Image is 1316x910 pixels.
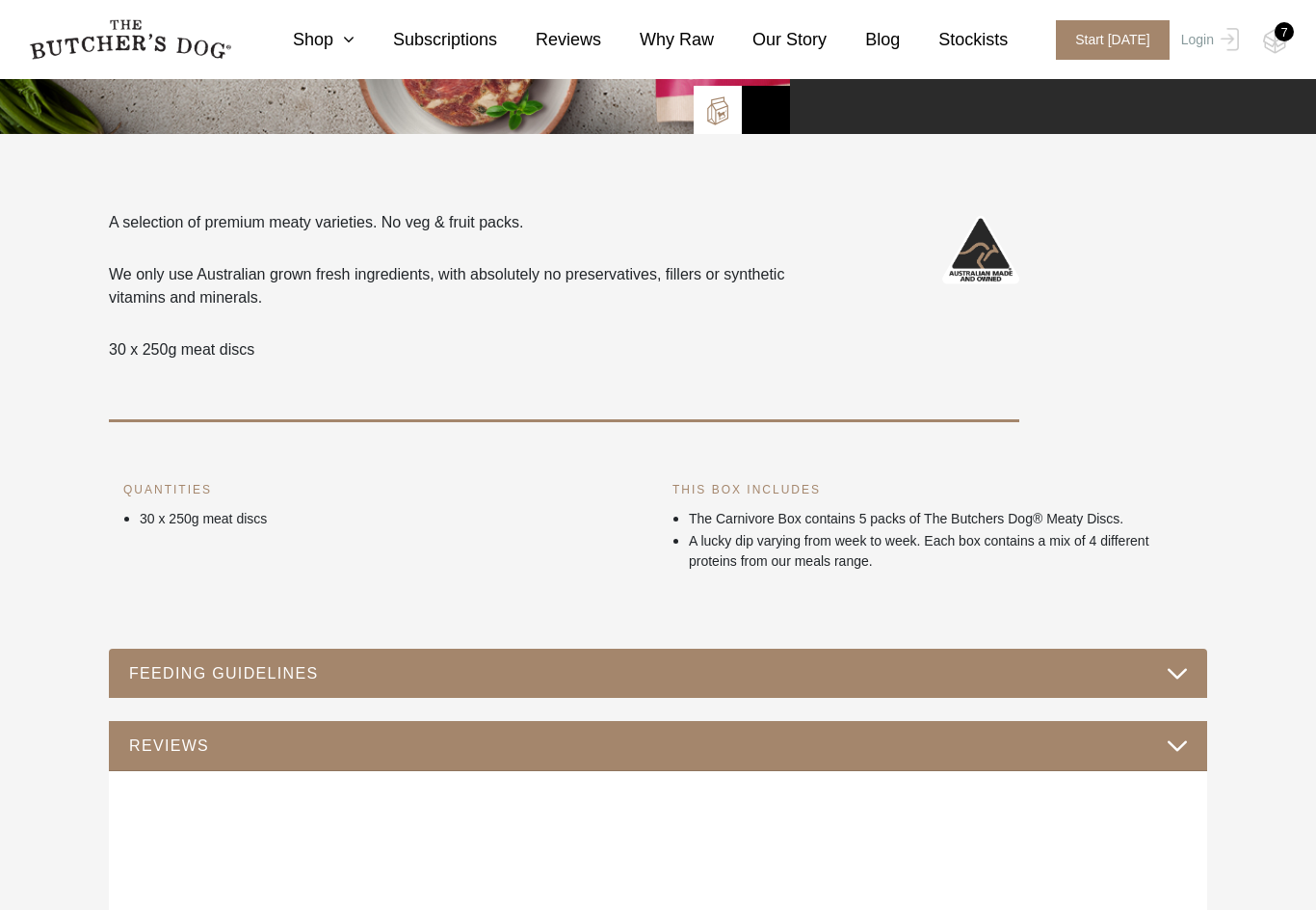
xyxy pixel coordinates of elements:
[109,338,837,361] p: 30 x 250g meat discs
[140,509,644,529] p: 30 x 250g meat discs
[1037,20,1176,60] a: Start [DATE]
[1176,20,1239,60] a: Login
[827,27,900,53] a: Blog
[128,733,1188,759] button: REVIEWS
[1263,29,1287,54] img: TBD_Cart-Empty.png
[109,211,837,361] div: A selection of premium meaty varieties. No veg & fruit packs.
[751,95,780,124] img: Bowl-Icon2.png
[672,480,1193,499] h6: THIS BOX INCLUDES
[942,211,1019,288] img: Australian-Made_White.png
[355,27,497,53] a: Subscriptions
[703,96,732,125] img: TBD_Build-A-Box.png
[689,509,1193,529] p: The Carnivore Box contains 5 packs of The Butchers Dog® Meaty Discs.
[601,27,714,53] a: Why Raw
[254,27,355,53] a: Shop
[109,263,837,309] p: We only use Australian grown fresh ingredients, with absolutely no preservatives, fillers or synt...
[123,480,644,499] h6: QUANTITIES
[497,27,601,53] a: Reviews
[689,531,1193,572] p: A lucky dip varying from week to week. Each box contains a mix of 4 different proteins from our m...
[1056,20,1170,60] span: Start [DATE]
[1275,22,1294,41] div: 7
[900,27,1008,53] a: Stockists
[128,660,1188,686] button: FEEDING GUIDELINES
[714,27,827,53] a: Our Story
